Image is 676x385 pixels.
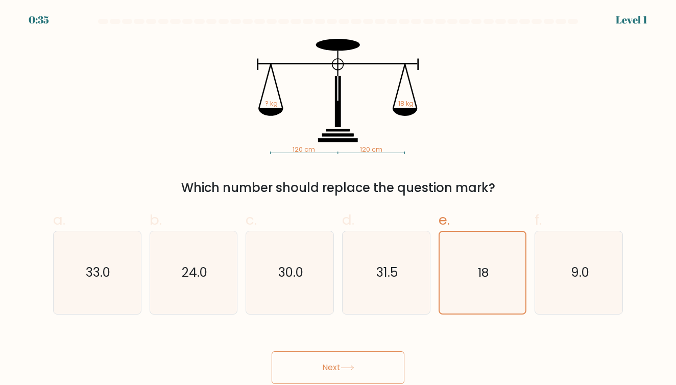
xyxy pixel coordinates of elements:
[342,210,354,230] span: d.
[246,210,257,230] span: c.
[293,145,315,154] tspan: 120 cm
[59,179,617,197] div: Which number should replace the question mark?
[150,210,162,230] span: b.
[360,145,382,154] tspan: 120 cm
[439,210,450,230] span: e.
[376,264,398,281] text: 31.5
[86,264,110,281] text: 33.0
[53,210,65,230] span: a.
[182,264,207,281] text: 24.0
[570,264,589,281] text: 9.0
[278,264,303,281] text: 30.0
[616,12,647,28] div: Level 1
[535,210,542,230] span: f.
[265,99,278,108] tspan: ? kg
[272,351,404,384] button: Next
[29,12,49,28] div: 0:35
[399,99,414,108] tspan: 18 kg
[478,264,489,281] text: 18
